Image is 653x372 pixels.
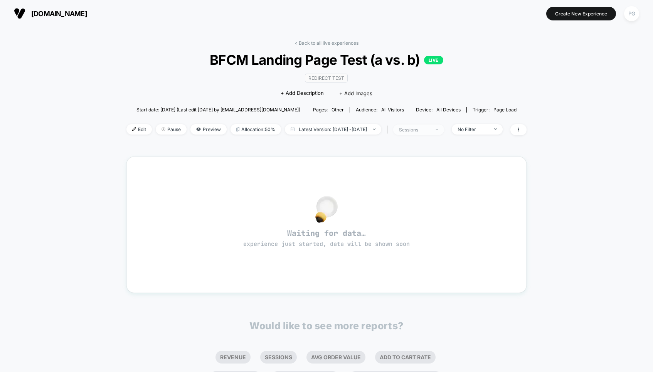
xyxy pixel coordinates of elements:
[281,89,324,97] span: + Add Description
[126,124,152,135] span: Edit
[295,40,358,46] a: < Back to all live experiences
[313,107,344,113] div: Pages:
[31,10,87,18] span: [DOMAIN_NAME]
[436,129,438,130] img: end
[458,126,488,132] div: No Filter
[494,128,497,130] img: end
[140,228,513,248] span: Waiting for data…
[373,128,375,130] img: end
[260,351,297,364] li: Sessions
[436,107,461,113] span: all devices
[315,196,338,223] img: no_data
[305,74,348,82] span: Redirect Test
[622,6,641,22] button: PG
[291,127,295,131] img: calendar
[136,107,300,113] span: Start date: [DATE] (Last edit [DATE] by [EMAIL_ADDRESS][DOMAIN_NAME])
[399,127,430,133] div: sessions
[231,124,281,135] span: Allocation: 50%
[190,124,227,135] span: Preview
[132,127,136,131] img: edit
[381,107,404,113] span: All Visitors
[146,52,507,68] span: BFCM Landing Page Test (a vs. b)
[424,56,443,64] p: LIVE
[385,124,393,135] span: |
[236,127,239,131] img: rebalance
[215,351,251,364] li: Revenue
[306,351,365,364] li: Avg Order Value
[14,8,25,19] img: Visually logo
[356,107,404,113] div: Audience:
[249,320,404,332] p: Would like to see more reports?
[285,124,381,135] span: Latest Version: [DATE] - [DATE]
[339,90,372,96] span: + Add Images
[332,107,344,113] span: other
[243,240,410,248] span: experience just started, data will be shown soon
[624,6,639,21] div: PG
[162,127,165,131] img: end
[473,107,517,113] div: Trigger:
[156,124,187,135] span: Pause
[410,107,466,113] span: Device:
[546,7,616,20] button: Create New Experience
[375,351,436,364] li: Add To Cart Rate
[493,107,517,113] span: Page Load
[12,7,89,20] button: [DOMAIN_NAME]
